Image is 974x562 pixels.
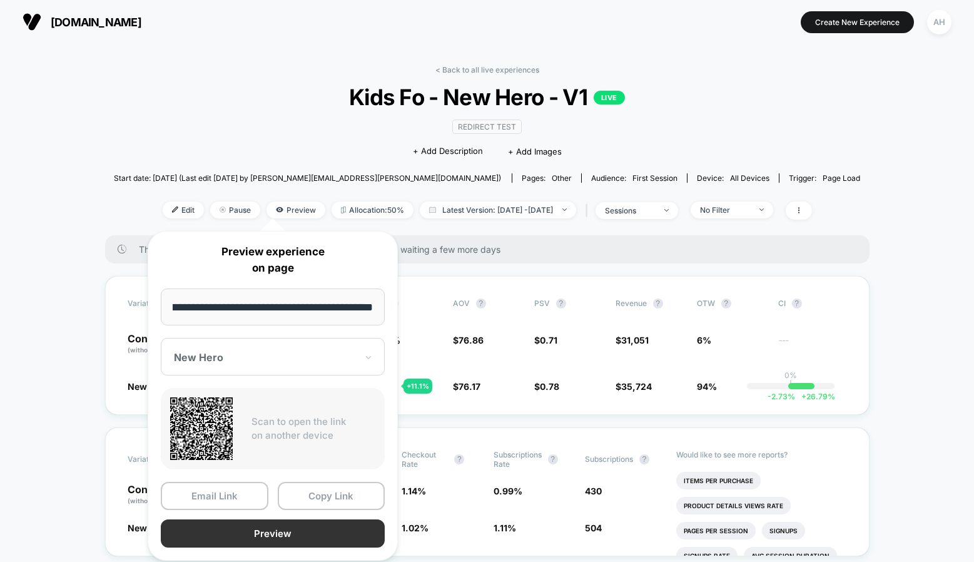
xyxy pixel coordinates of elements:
span: + Add Description [413,145,483,158]
button: ? [556,299,566,309]
img: end [220,207,226,213]
p: | [789,380,792,389]
span: all devices [730,173,769,183]
button: ? [653,299,663,309]
span: AOV [453,299,470,308]
button: AH [923,9,955,35]
span: Allocation: 50% [332,202,413,218]
button: Email Link [161,482,268,510]
span: | [582,202,596,220]
span: -2.73 % [768,392,795,401]
span: Page Load [823,173,860,183]
span: 0.71 [540,335,557,345]
div: Pages: [522,173,572,183]
button: Preview [161,519,385,548]
span: OTW [697,299,766,309]
p: LIVE [594,91,625,105]
span: $ [616,381,652,392]
p: 0% [784,370,797,380]
li: Items Per Purchase [676,472,761,489]
button: ? [548,454,558,464]
button: ? [792,299,802,309]
span: CI [778,299,847,309]
span: + Add Images [508,146,562,156]
span: 430 [585,486,602,496]
a: < Back to all live experiences [435,65,539,74]
span: PSV [534,299,550,308]
button: ? [454,454,464,464]
li: Signups [762,522,805,539]
span: Subscriptions [585,454,633,464]
span: 31,051 [621,335,649,345]
span: 6% [697,335,711,345]
p: Would like to see more reports? [676,450,847,459]
span: $ [616,335,649,345]
img: rebalance [341,207,346,213]
span: (without changes) [128,497,184,504]
span: Variation [128,450,196,469]
span: 35,724 [621,381,652,392]
span: Edit [163,202,204,218]
span: [DOMAIN_NAME] [51,16,141,29]
button: [DOMAIN_NAME] [19,12,145,32]
p: Scan to open the link on another device [251,415,375,443]
div: Trigger: [789,173,860,183]
span: New Hero [128,381,170,392]
button: Copy Link [278,482,385,510]
span: $ [534,335,557,345]
li: Product Details Views Rate [676,497,791,514]
span: Latest Version: [DATE] - [DATE] [420,202,576,218]
span: --- [778,337,847,355]
span: 1.11 % [494,523,516,533]
div: + 11.1 % [403,379,432,394]
span: First Session [632,173,677,183]
span: 0.99 % [494,486,522,496]
div: Audience: [591,173,677,183]
button: ? [476,299,486,309]
li: Pages Per Session [676,522,756,539]
span: Kids Fo - New Hero - V1 [151,84,823,110]
span: Checkout Rate [402,450,448,469]
span: 94% [697,381,717,392]
button: ? [721,299,731,309]
span: Start date: [DATE] (Last edit [DATE] by [PERSON_NAME][EMAIL_ADDRESS][PERSON_NAME][DOMAIN_NAME]) [114,173,501,183]
span: $ [534,381,559,392]
span: $ [453,381,480,392]
p: Control [128,334,196,355]
div: AH [927,10,951,34]
p: Control [128,484,206,506]
span: (without changes) [128,346,184,354]
span: 1.02 % [402,523,429,533]
button: ? [639,454,649,464]
img: calendar [429,207,436,213]
div: No Filter [700,205,750,215]
img: Visually logo [23,13,41,31]
span: There are still no statistically significant results. We recommend waiting a few more days [139,244,845,255]
p: Preview experience on page [161,244,385,276]
img: end [664,209,669,212]
img: edit [172,207,178,213]
span: Subscriptions Rate [494,450,542,469]
span: 0.78 [540,381,559,392]
img: end [759,208,764,211]
span: New Hero [128,523,170,533]
span: $ [453,335,484,345]
span: 1.14 % [402,486,426,496]
button: Create New Experience [801,11,914,33]
span: 504 [585,523,602,533]
span: 76.86 [459,335,484,345]
span: 26.79 % [795,392,835,401]
span: Variation [128,299,196,309]
div: sessions [605,206,655,215]
span: 76.17 [459,381,480,392]
span: other [552,173,572,183]
img: end [562,208,567,211]
span: Pause [210,202,260,218]
span: Redirect Test [452,120,522,134]
span: + [801,392,806,401]
span: Device: [687,173,779,183]
span: Revenue [616,299,647,308]
span: Preview [266,202,325,218]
